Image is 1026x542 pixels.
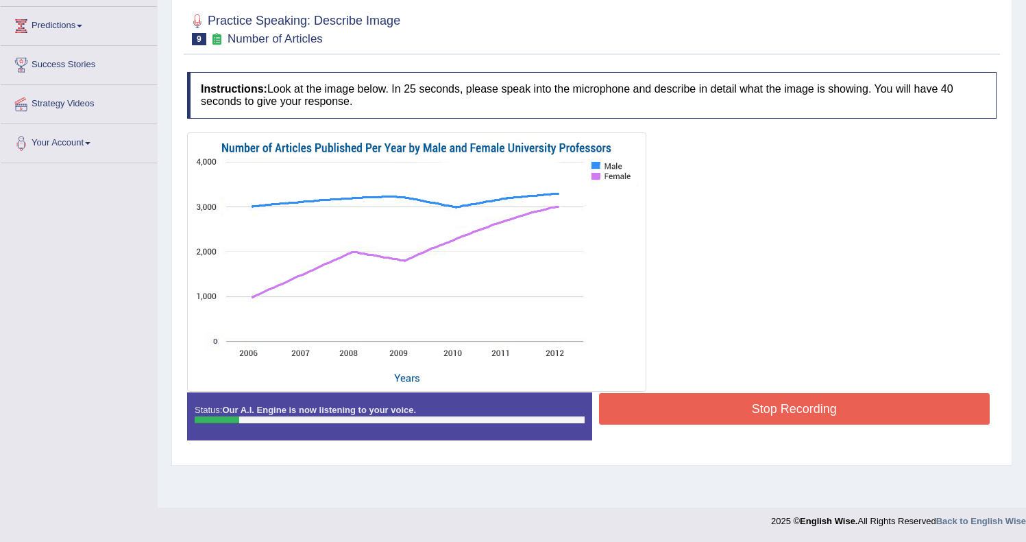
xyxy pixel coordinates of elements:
[201,83,267,95] b: Instructions:
[771,508,1026,528] div: 2025 © All Rights Reserved
[1,7,157,41] a: Predictions
[187,72,997,118] h4: Look at the image below. In 25 seconds, please speak into the microphone and describe in detail w...
[192,33,206,45] span: 9
[800,516,857,526] strong: English Wise.
[936,516,1026,526] a: Back to English Wise
[1,85,157,119] a: Strategy Videos
[187,392,592,440] div: Status:
[210,33,224,46] small: Exam occurring question
[228,32,323,45] small: Number of Articles
[1,124,157,158] a: Your Account
[222,405,416,415] strong: Our A.I. Engine is now listening to your voice.
[599,393,990,425] button: Stop Recording
[187,11,400,45] h2: Practice Speaking: Describe Image
[1,46,157,80] a: Success Stories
